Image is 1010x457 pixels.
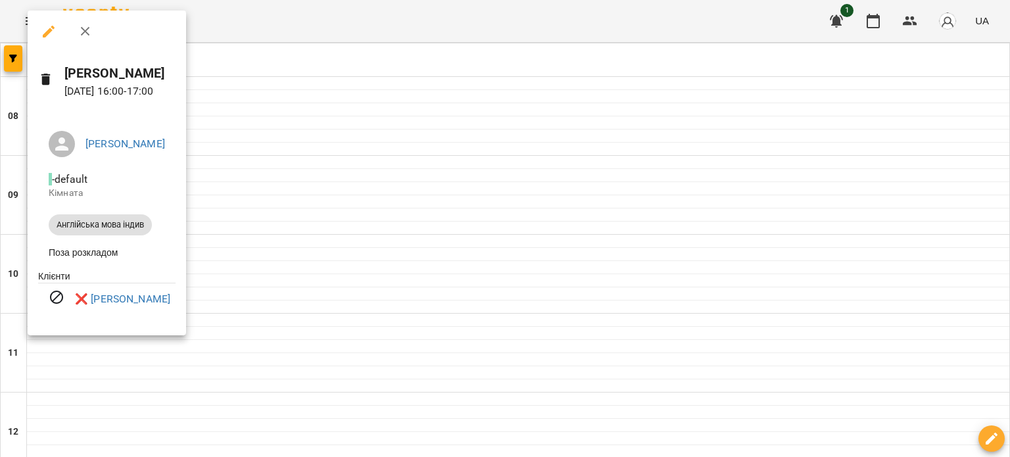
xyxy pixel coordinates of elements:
[38,241,176,264] li: Поза розкладом
[75,291,170,307] a: ❌ [PERSON_NAME]
[64,84,176,99] p: [DATE] 16:00 - 17:00
[64,63,176,84] h6: [PERSON_NAME]
[49,173,90,185] span: - default
[49,187,165,200] p: Кімната
[49,289,64,305] svg: Візит скасовано
[49,219,152,231] span: Англійська мова індив
[85,137,165,150] a: [PERSON_NAME]
[38,270,176,320] ul: Клієнти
